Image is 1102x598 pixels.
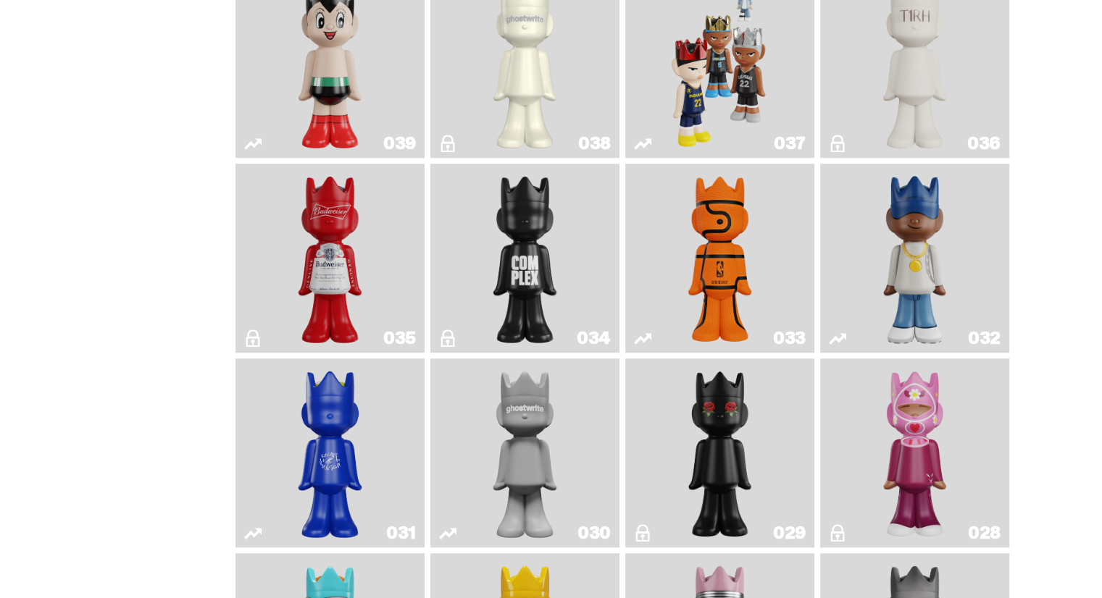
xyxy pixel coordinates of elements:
div: 039 [383,135,416,152]
a: Game Ball [634,169,806,347]
div: 033 [773,329,806,347]
a: Grand Prix [829,364,1001,542]
img: Swingman [865,169,965,347]
img: Grand Prix [877,364,953,542]
img: The King of ghosts [292,169,369,347]
div: 035 [383,329,416,347]
img: Landon [682,364,759,542]
img: One [475,364,575,542]
img: Game Ball [682,169,759,347]
div: 028 [968,524,1001,542]
div: 036 [967,135,1001,152]
div: 034 [577,329,611,347]
div: 031 [386,524,416,542]
div: 029 [773,524,806,542]
img: Complex [487,169,564,347]
a: Complex [439,169,611,347]
a: Swingman [829,169,1001,347]
a: Landon [634,364,806,542]
div: 032 [968,329,1001,347]
img: Latte [280,364,380,542]
a: One [439,364,611,542]
a: Latte [244,364,416,542]
div: 038 [578,135,611,152]
div: 030 [577,524,611,542]
a: The King of ghosts [244,169,416,347]
div: 037 [774,135,806,152]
